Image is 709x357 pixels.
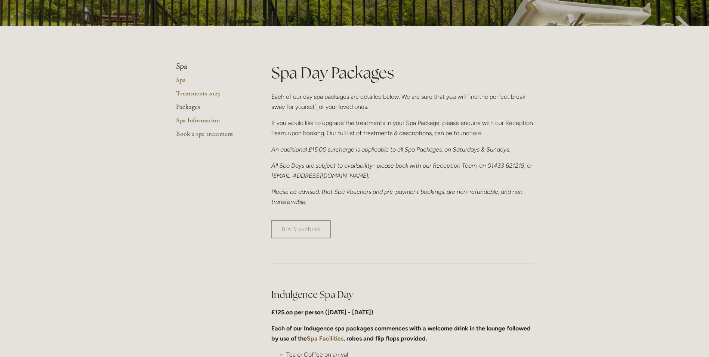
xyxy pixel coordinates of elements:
em: All Spa Days are subject to availability- please book with our Reception Team, on 01433 621219, o... [271,162,534,179]
p: Each of our day spa packages are detailed below. We are sure that you will find the perfect break... [271,92,533,112]
li: Spa [176,62,247,71]
a: here [469,129,481,137]
a: Spa Information [176,116,247,129]
a: Buy Vouchers [271,220,331,238]
em: An additional £15.00 surcharge is applicable to all Spa Packages, on Saturdays & Sundays. [271,146,510,153]
h1: Spa Day Packages [271,62,533,84]
a: Spa Facilities [307,335,343,342]
strong: £125.oo per person ([DATE] - [DATE]) [271,309,373,316]
a: Treatments 2025 [176,89,247,103]
strong: , robes and flip flops provided. [343,335,427,342]
strong: Each of our Indugence spa packages commences with a welcome drink in the lounge followed by use o... [271,325,532,342]
a: Spa [176,76,247,89]
h2: Indulgence Spa Day [271,288,533,301]
em: Please be advised, that Spa Vouchers and pre-payment bookings, are non-refundable, and non-transf... [271,188,525,205]
a: Book a spa treatment [176,129,247,143]
p: If you would like to upgrade the treatments in your Spa Package, please enquire with our Receptio... [271,118,533,138]
a: Packages [176,103,247,116]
